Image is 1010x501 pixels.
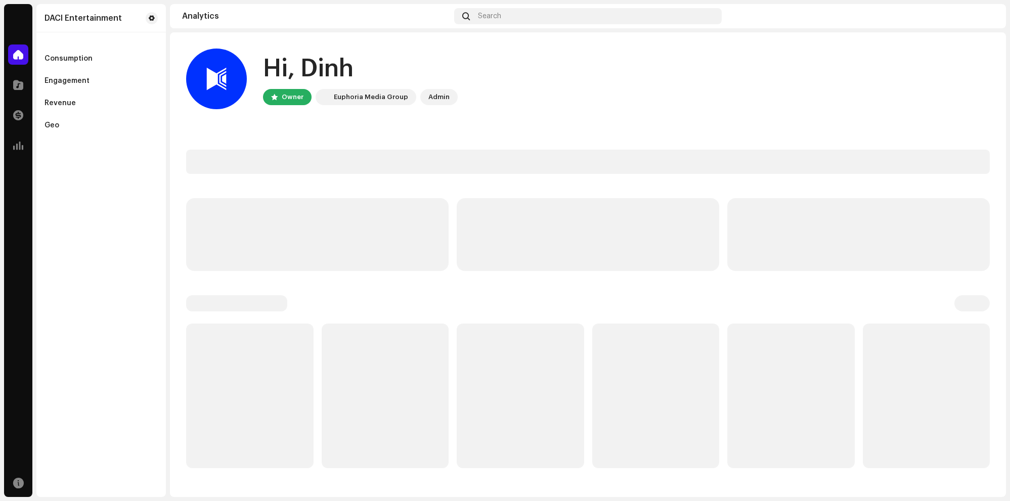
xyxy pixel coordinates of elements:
div: Consumption [45,55,93,63]
re-m-nav-item: Consumption [40,49,162,69]
re-m-nav-item: Geo [40,115,162,135]
div: Euphoria Media Group [334,91,408,103]
div: Admin [428,91,450,103]
re-m-nav-item: Revenue [40,93,162,113]
img: b6bd29e2-72e1-4683-aba9-aa4383998dae [186,49,247,109]
div: Revenue [45,99,76,107]
div: Owner [282,91,303,103]
div: DACI Entertainment [45,14,122,22]
div: Analytics [182,12,450,20]
div: Geo [45,121,59,129]
img: de0d2825-999c-4937-b35a-9adca56ee094 [318,91,330,103]
re-m-nav-item: Engagement [40,71,162,91]
div: Hi, Dinh [263,53,458,85]
span: Search [478,12,501,20]
div: Engagement [45,77,90,85]
img: b6bd29e2-72e1-4683-aba9-aa4383998dae [978,8,994,24]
